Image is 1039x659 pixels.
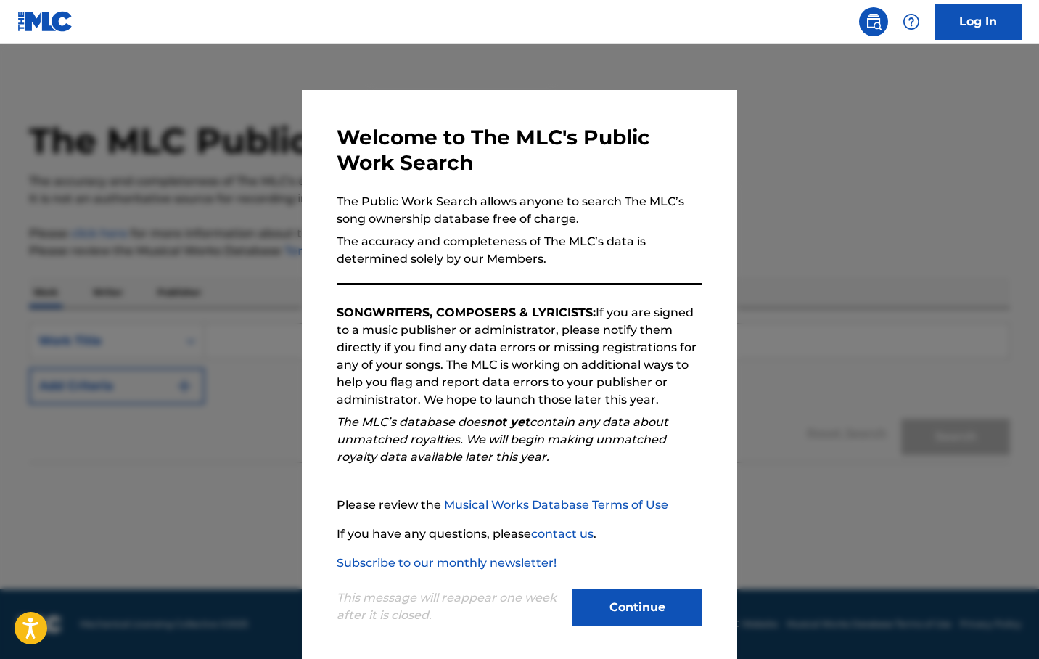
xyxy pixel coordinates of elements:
em: The MLC’s database does contain any data about unmatched royalties. We will begin making unmatche... [337,415,668,464]
p: If you have any questions, please . [337,525,702,543]
a: Log In [935,4,1022,40]
img: MLC Logo [17,11,73,32]
a: Musical Works Database Terms of Use [444,498,668,512]
button: Continue [572,589,702,626]
h3: Welcome to The MLC's Public Work Search [337,125,702,176]
img: search [865,13,882,30]
p: The Public Work Search allows anyone to search The MLC’s song ownership database free of charge. [337,193,702,228]
img: help [903,13,920,30]
strong: not yet [486,415,530,429]
p: Please review the [337,496,702,514]
p: The accuracy and completeness of The MLC’s data is determined solely by our Members. [337,233,702,268]
strong: SONGWRITERS, COMPOSERS & LYRICISTS: [337,306,596,319]
a: contact us [531,527,594,541]
p: This message will reappear one week after it is closed. [337,589,563,624]
div: Help [897,7,926,36]
p: If you are signed to a music publisher or administrator, please notify them directly if you find ... [337,304,702,409]
a: Public Search [859,7,888,36]
a: Subscribe to our monthly newsletter! [337,556,557,570]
